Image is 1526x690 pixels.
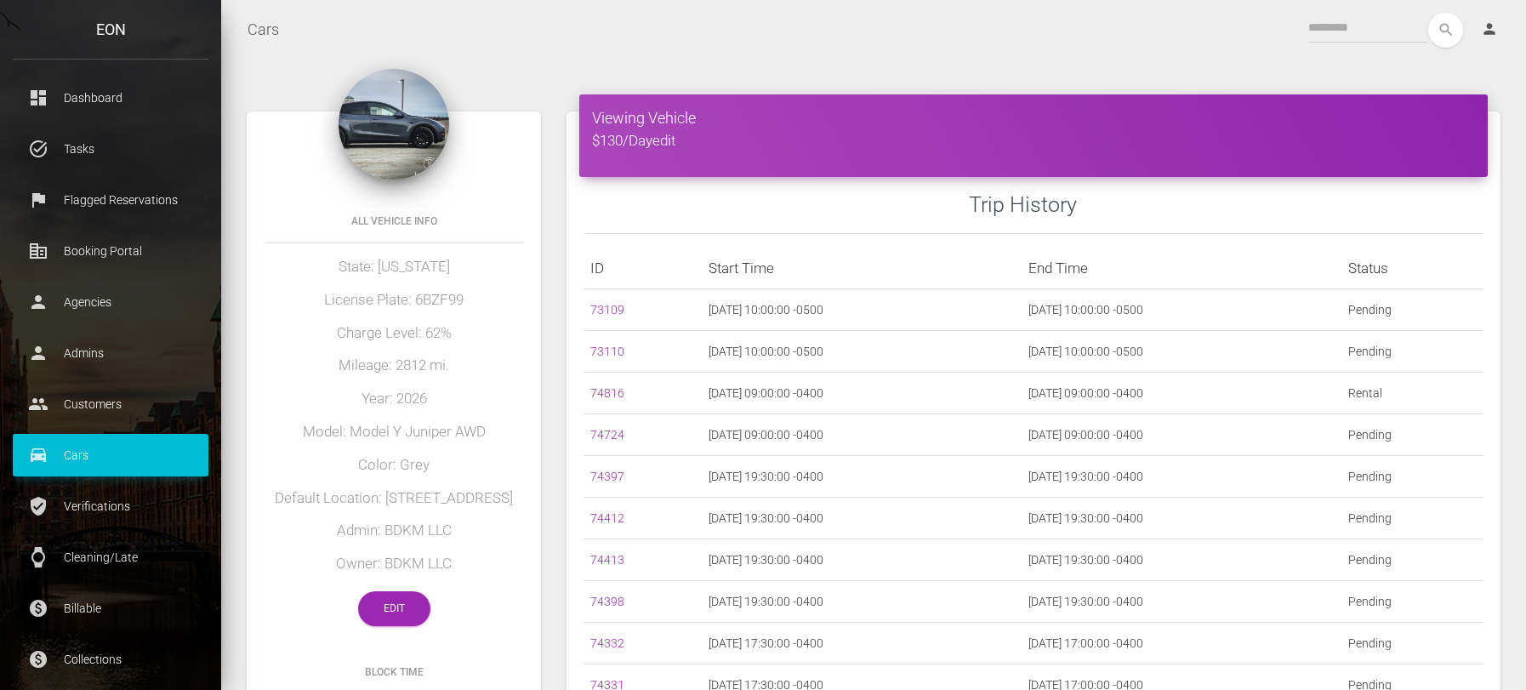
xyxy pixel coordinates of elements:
[13,485,208,527] a: verified_user Verifications
[1341,456,1483,498] td: Pending
[13,332,208,374] a: person Admins
[339,69,449,180] img: 251.png
[26,545,196,570] p: Cleaning/Late
[590,345,624,358] a: 73110
[1022,289,1341,331] td: [DATE] 10:00:00 -0500
[26,289,196,315] p: Agencies
[652,132,675,149] a: edit
[590,636,624,650] a: 74332
[1428,13,1463,48] button: search
[26,187,196,213] p: Flagged Reservations
[264,257,524,277] h5: State: [US_STATE]
[590,303,624,316] a: 73109
[590,386,624,400] a: 74816
[13,434,208,476] a: drive_eta Cars
[26,647,196,672] p: Collections
[13,383,208,425] a: people Customers
[26,340,196,366] p: Admins
[702,289,1022,331] td: [DATE] 10:00:00 -0500
[1341,289,1483,331] td: Pending
[264,422,524,442] h5: Model: Model Y Juniper AWD
[1022,581,1341,623] td: [DATE] 19:30:00 -0400
[358,591,430,626] a: Edit
[702,581,1022,623] td: [DATE] 19:30:00 -0400
[264,290,524,311] h5: License Plate: 6BZF99
[1022,331,1341,373] td: [DATE] 10:00:00 -0500
[13,638,208,681] a: paid Collections
[264,488,524,509] h5: Default Location: [STREET_ADDRESS]
[13,128,208,170] a: task_alt Tasks
[1022,498,1341,539] td: [DATE] 19:30:00 -0400
[1341,581,1483,623] td: Pending
[702,248,1022,289] th: Start Time
[1341,248,1483,289] th: Status
[969,190,1483,220] h3: Trip History
[264,521,524,541] h5: Admin: BDKM LLC
[1022,248,1341,289] th: End Time
[13,230,208,272] a: corporate_fare Booking Portal
[1341,331,1483,373] td: Pending
[13,77,208,119] a: dashboard Dashboard
[1341,623,1483,664] td: Pending
[1468,13,1513,47] a: person
[264,664,524,680] h6: Block Time
[1341,373,1483,414] td: Rental
[1022,539,1341,581] td: [DATE] 19:30:00 -0400
[1022,623,1341,664] td: [DATE] 17:00:00 -0400
[590,428,624,442] a: 74724
[590,553,624,567] a: 74413
[13,281,208,323] a: person Agencies
[264,214,524,229] h6: All Vehicle Info
[26,596,196,621] p: Billable
[584,248,702,289] th: ID
[1341,539,1483,581] td: Pending
[248,9,279,51] a: Cars
[13,179,208,221] a: flag Flagged Reservations
[590,470,624,483] a: 74397
[702,623,1022,664] td: [DATE] 17:30:00 -0400
[26,136,196,162] p: Tasks
[1022,373,1341,414] td: [DATE] 09:00:00 -0400
[264,554,524,574] h5: Owner: BDKM LLC
[264,356,524,376] h5: Mileage: 2812 mi.
[1022,456,1341,498] td: [DATE] 19:30:00 -0400
[702,331,1022,373] td: [DATE] 10:00:00 -0500
[26,238,196,264] p: Booking Portal
[702,373,1022,414] td: [DATE] 09:00:00 -0400
[26,85,196,111] p: Dashboard
[264,455,524,476] h5: Color: Grey
[26,493,196,519] p: Verifications
[590,511,624,525] a: 74412
[702,414,1022,456] td: [DATE] 09:00:00 -0400
[1341,414,1483,456] td: Pending
[592,107,1475,128] h4: Viewing Vehicle
[26,391,196,417] p: Customers
[592,131,1475,151] h5: $130/Day
[1341,498,1483,539] td: Pending
[702,498,1022,539] td: [DATE] 19:30:00 -0400
[264,323,524,344] h5: Charge Level: 62%
[13,587,208,630] a: paid Billable
[702,456,1022,498] td: [DATE] 19:30:00 -0400
[1481,20,1498,37] i: person
[1022,414,1341,456] td: [DATE] 09:00:00 -0400
[264,389,524,409] h5: Year: 2026
[13,536,208,579] a: watch Cleaning/Late
[26,442,196,468] p: Cars
[702,539,1022,581] td: [DATE] 19:30:00 -0400
[590,595,624,608] a: 74398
